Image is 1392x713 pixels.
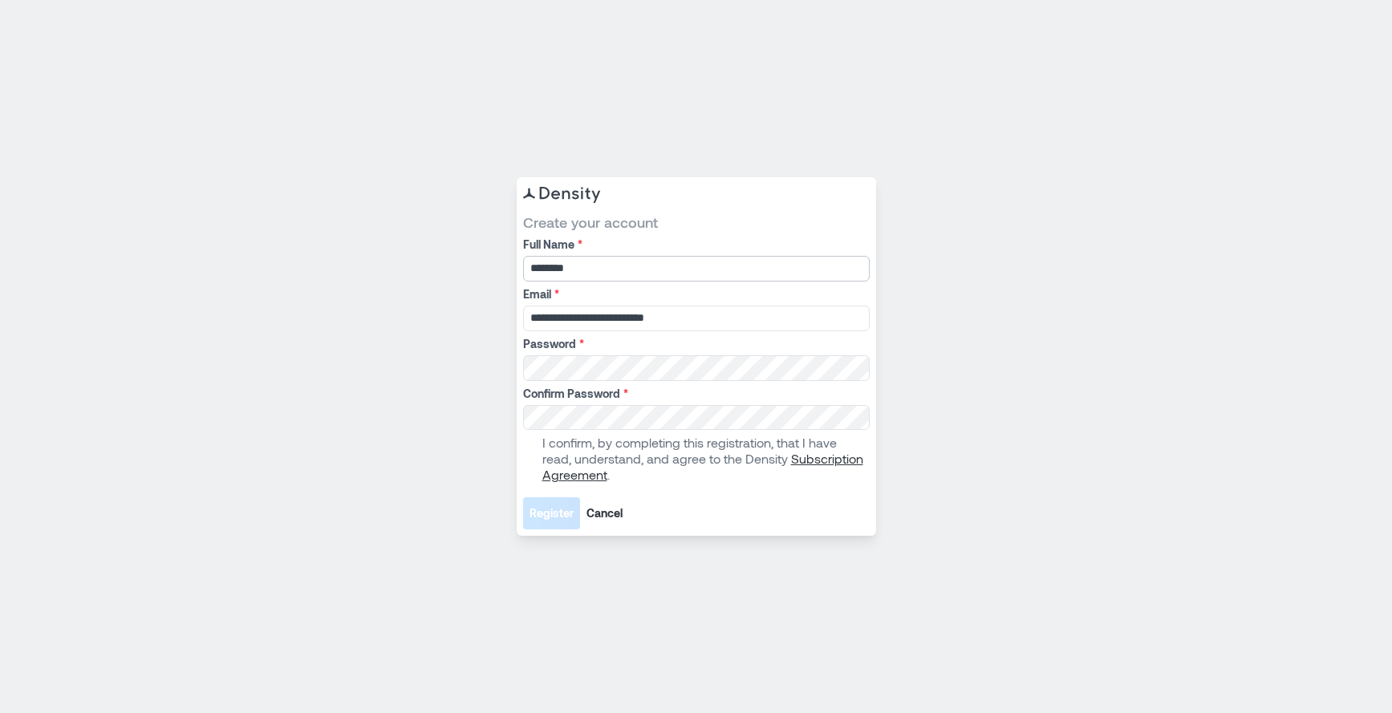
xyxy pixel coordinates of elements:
[542,435,866,483] p: I confirm, by completing this registration, that I have read, understand, and agree to the Density .
[530,505,574,521] span: Register
[580,497,629,529] button: Cancel
[523,286,866,302] label: Email
[586,505,623,521] span: Cancel
[523,213,870,232] span: Create your account
[523,336,866,352] label: Password
[523,386,866,402] label: Confirm Password
[542,451,863,482] a: Subscription Agreement
[523,237,866,253] label: Full Name
[523,497,580,529] button: Register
